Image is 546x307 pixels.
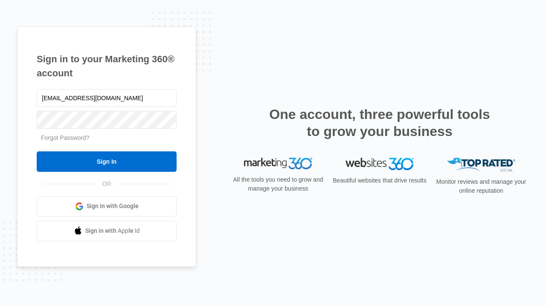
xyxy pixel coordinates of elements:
[37,52,177,80] h1: Sign in to your Marketing 360® account
[37,196,177,217] a: Sign in with Google
[87,202,139,211] span: Sign in with Google
[37,221,177,241] a: Sign in with Apple Id
[332,176,427,185] p: Beautiful websites that drive results
[85,226,140,235] span: Sign in with Apple Id
[346,158,414,170] img: Websites 360
[244,158,312,170] img: Marketing 360
[37,151,177,172] input: Sign In
[96,180,117,188] span: OR
[41,134,90,141] a: Forgot Password?
[37,89,177,107] input: Email
[230,175,326,193] p: All the tools you need to grow and manage your business
[433,177,529,195] p: Monitor reviews and manage your online reputation
[447,158,515,172] img: Top Rated Local
[267,106,493,140] h2: One account, three powerful tools to grow your business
